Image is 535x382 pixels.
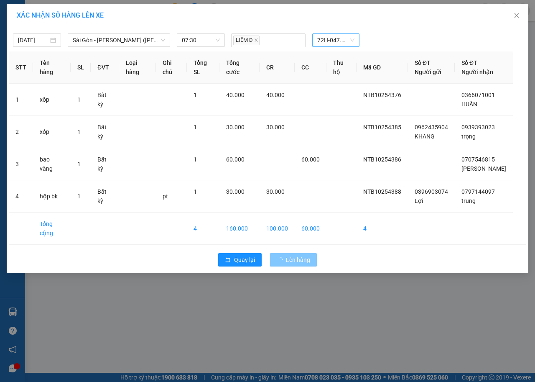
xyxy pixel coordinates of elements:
[226,124,245,131] span: 30.000
[119,51,156,84] th: Loại hàng
[160,38,166,43] span: down
[33,84,71,116] td: xốp
[226,188,245,195] span: 30.000
[233,36,260,45] span: LIÊM D
[266,124,285,131] span: 30.000
[461,188,495,195] span: 0797144097
[156,51,187,84] th: Ghi chú
[33,213,71,245] td: Tổng cộng
[9,180,33,213] td: 4
[225,257,231,264] span: rollback
[91,180,119,213] td: Bất kỳ
[415,59,431,66] span: Số ĐT
[33,116,71,148] td: xốp
[187,213,219,245] td: 4
[295,213,326,245] td: 60.000
[218,253,262,267] button: rollbackQuay lại
[226,92,245,98] span: 40.000
[301,156,320,163] span: 60.000
[415,188,448,195] span: 0396903074
[91,148,119,180] td: Bất kỳ
[91,51,119,84] th: ĐVT
[461,124,495,131] span: 0939393023
[461,156,495,163] span: 0707546815
[277,257,286,263] span: loading
[234,255,255,264] span: Quay lại
[266,92,285,98] span: 40.000
[461,69,493,75] span: Người nhận
[73,34,165,46] span: Sài Gòn - Vũng Tàu (Hàng Hoá)
[219,213,259,245] td: 160.000
[194,188,197,195] span: 1
[226,156,245,163] span: 60.000
[194,156,197,163] span: 1
[415,124,448,131] span: 0962435904
[77,161,81,167] span: 1
[182,34,220,46] span: 07:30
[91,116,119,148] td: Bất kỳ
[18,36,48,45] input: 15/10/2025
[194,124,197,131] span: 1
[317,34,354,46] span: 72H-047.01
[270,253,317,267] button: Lên hàng
[33,180,71,213] td: hộp bk
[91,84,119,116] td: Bất kỳ
[363,188,401,195] span: NTB10254388
[461,101,477,108] span: HUẤN
[219,51,259,84] th: Tổng cước
[71,51,91,84] th: SL
[461,197,476,204] span: trung
[77,96,81,103] span: 1
[357,51,408,84] th: Mã GD
[415,133,435,140] span: KHANG
[260,51,295,84] th: CR
[33,148,71,180] td: bao vàng
[513,12,520,19] span: close
[9,51,33,84] th: STT
[363,124,401,131] span: NTB10254385
[505,4,528,28] button: Close
[9,84,33,116] td: 1
[295,51,326,84] th: CC
[461,165,506,172] span: [PERSON_NAME]
[33,51,71,84] th: Tên hàng
[187,51,219,84] th: Tổng SL
[77,128,81,135] span: 1
[260,213,295,245] td: 100.000
[286,255,310,264] span: Lên hàng
[77,193,81,200] span: 1
[357,213,408,245] td: 4
[9,148,33,180] td: 3
[266,188,285,195] span: 30.000
[461,133,476,140] span: trọng
[163,193,168,200] span: pt
[363,156,401,163] span: NTB10254386
[363,92,401,98] span: NTB10254376
[194,92,197,98] span: 1
[9,116,33,148] td: 2
[461,59,477,66] span: Số ĐT
[461,92,495,98] span: 0366071001
[415,69,441,75] span: Người gửi
[254,38,258,42] span: close
[326,51,357,84] th: Thu hộ
[17,11,104,19] span: XÁC NHẬN SỐ HÀNG LÊN XE
[415,197,423,204] span: Lợi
